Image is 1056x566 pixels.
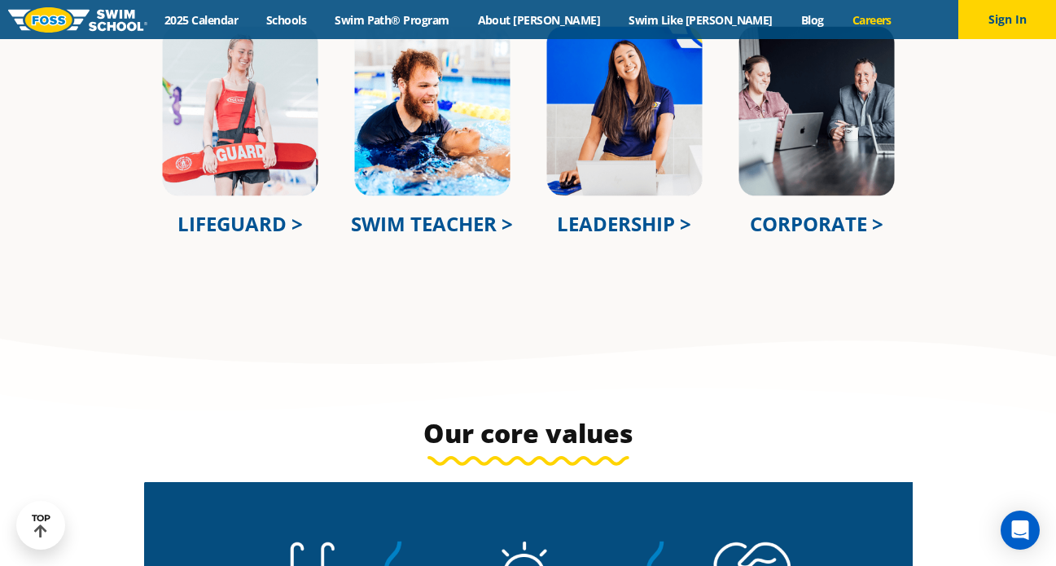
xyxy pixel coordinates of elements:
a: 2025 Calendar [151,12,252,28]
a: LEADERSHIP > [557,210,691,237]
h3: Our core values [144,417,913,450]
a: Careers [838,12,905,28]
a: CORPORATE > [750,210,883,237]
a: Schools [252,12,321,28]
a: LIFEGUARD > [177,210,303,237]
a: SWIM TEACHER > [351,210,513,237]
div: Open Intercom Messenger [1001,511,1040,550]
a: Swim Path® Program [321,12,463,28]
div: TOP [32,513,50,538]
a: About [PERSON_NAME] [463,12,615,28]
a: Blog [787,12,838,28]
img: FOSS Swim School Logo [8,7,147,33]
a: Swim Like [PERSON_NAME] [615,12,787,28]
